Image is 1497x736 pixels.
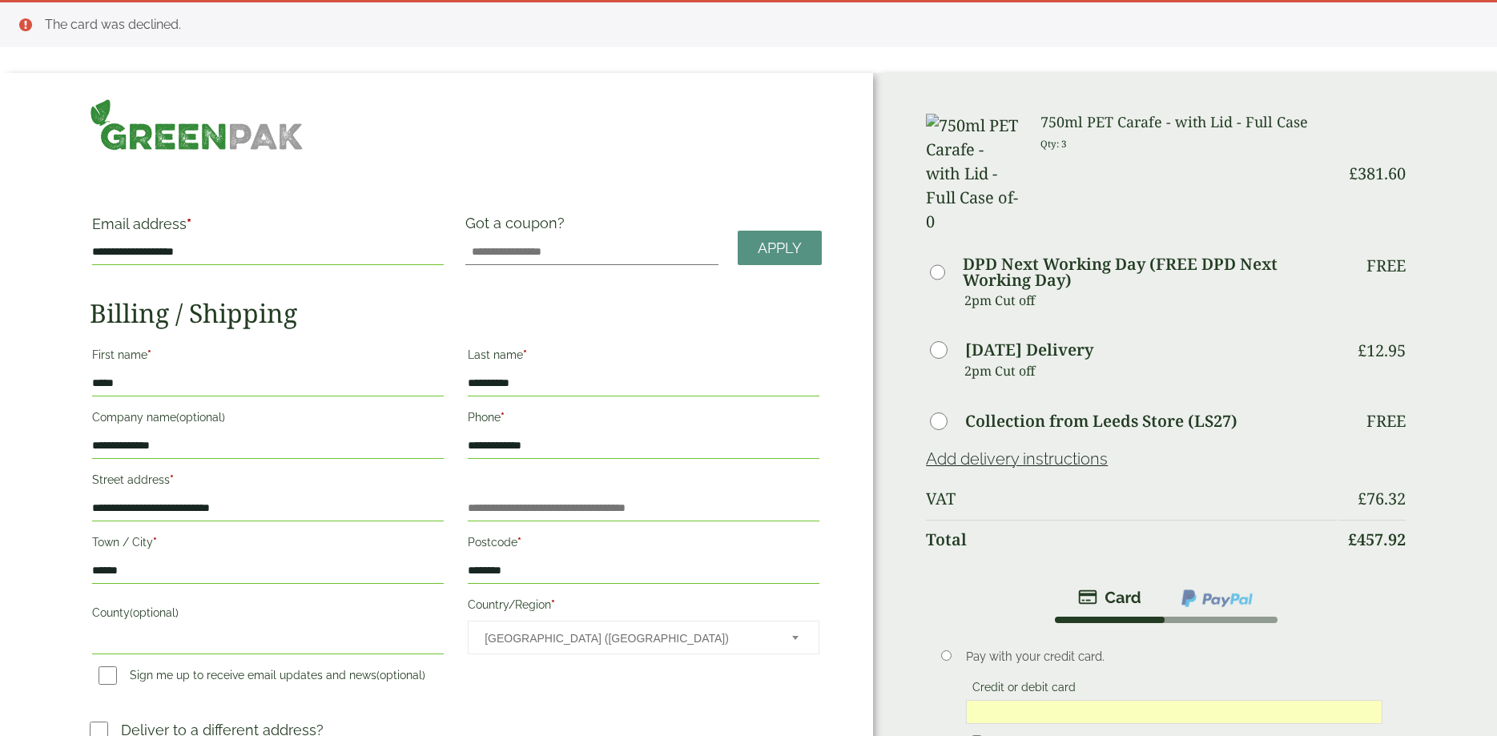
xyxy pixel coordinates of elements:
p: Free [1366,412,1406,431]
label: Company name [92,406,444,433]
input: Sign me up to receive email updates and news(optional) [99,666,117,685]
label: Postcode [468,531,819,558]
bdi: 76.32 [1358,488,1406,509]
label: DPD Next Working Day (FREE DPD Next Working Day) [963,256,1336,288]
p: 2pm Cut off [964,288,1337,312]
span: (optional) [176,411,225,424]
label: First name [92,344,444,371]
abbr: required [153,536,157,549]
abbr: required [551,598,555,611]
label: Sign me up to receive email updates and news [92,669,432,686]
label: Credit or debit card [966,681,1082,698]
p: Free [1366,256,1406,275]
p: Pay with your credit card. [966,648,1382,666]
label: Country/Region [468,593,819,621]
span: £ [1348,529,1357,550]
span: £ [1358,488,1366,509]
img: 750ml PET Carafe - with Lid -Full Case of-0 [926,114,1021,234]
abbr: required [187,215,191,232]
th: VAT [926,480,1337,518]
iframe: Secure card payment input frame [971,705,1378,719]
h2: Billing / Shipping [90,298,822,328]
span: Apply [758,239,802,257]
label: Email address [92,217,444,239]
h3: 750ml PET Carafe - with Lid - Full Case [1040,114,1336,131]
label: [DATE] Delivery [965,342,1093,358]
label: County [92,601,444,629]
label: Phone [468,406,819,433]
label: Got a coupon? [465,215,571,239]
img: GreenPak Supplies [90,99,304,151]
label: Last name [468,344,819,371]
a: Add delivery instructions [926,449,1108,469]
label: Collection from Leeds Store (LS27) [965,413,1237,429]
span: Country/Region [468,621,819,654]
span: £ [1358,340,1366,361]
bdi: 381.60 [1349,163,1406,184]
a: Apply [738,231,822,265]
abbr: required [170,473,174,486]
abbr: required [147,348,151,361]
img: ppcp-gateway.png [1180,588,1254,609]
abbr: required [523,348,527,361]
span: (optional) [376,669,425,682]
th: Total [926,520,1337,559]
abbr: required [501,411,505,424]
p: 2pm Cut off [964,359,1337,383]
bdi: 457.92 [1348,529,1406,550]
small: Qty: 3 [1040,138,1067,150]
span: United Kingdom (UK) [485,621,771,655]
img: stripe.png [1078,588,1141,607]
span: £ [1349,163,1358,184]
span: (optional) [130,606,179,619]
label: Street address [92,469,444,496]
bdi: 12.95 [1358,340,1406,361]
li: The card was declined. [45,15,1471,34]
label: Town / City [92,531,444,558]
abbr: required [517,536,521,549]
